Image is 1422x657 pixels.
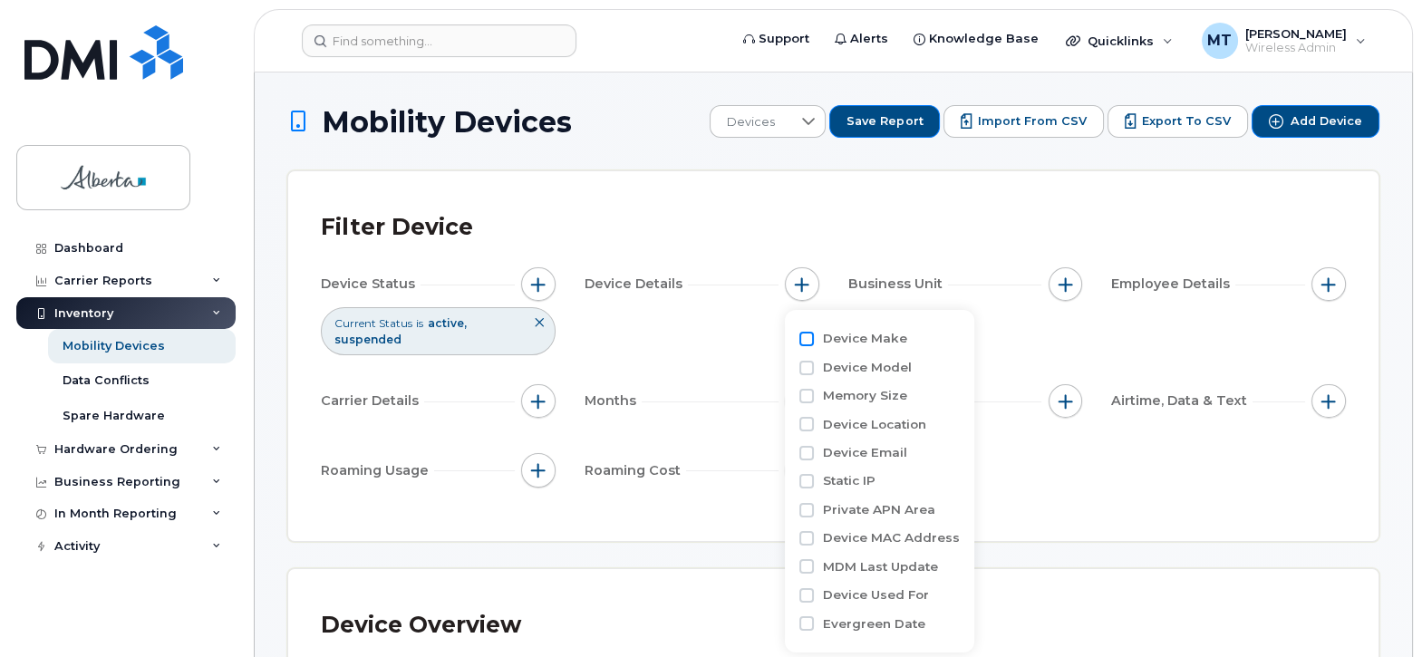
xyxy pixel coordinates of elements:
span: Months [585,391,642,411]
div: Device Overview [321,602,521,649]
label: MDM Last Update [823,558,938,575]
label: Device Model [823,359,912,376]
label: Device Location [823,416,926,433]
span: active [428,316,467,330]
button: Export to CSV [1108,105,1248,138]
div: Filter Device [321,204,473,251]
button: Save Report [829,105,940,138]
span: Carrier Details [321,391,424,411]
span: Import from CSV [978,113,1087,130]
button: Import from CSV [943,105,1104,138]
span: is [416,315,423,331]
span: Device Status [321,275,421,294]
span: Save Report [846,113,923,130]
span: Add Device [1291,113,1362,130]
label: Device Make [823,330,907,347]
span: Roaming Cost [585,461,686,480]
button: Add Device [1252,105,1379,138]
span: suspended [334,333,401,346]
span: Devices [711,106,791,139]
span: Business Unit [848,275,948,294]
label: Static IP [823,472,875,489]
span: Roaming Usage [321,461,434,480]
label: Private APN Area [823,501,935,518]
span: Current Status [334,315,412,331]
span: Airtime, Data & Text [1111,391,1253,411]
span: Mobility Devices [322,106,572,138]
label: Memory Size [823,387,907,404]
label: Device MAC Address [823,529,960,546]
span: Employee Details [1111,275,1235,294]
label: Device Email [823,444,907,461]
span: Device Details [585,275,688,294]
label: Evergreen Date [823,615,925,633]
label: Device Used For [823,586,929,604]
span: Export to CSV [1142,113,1231,130]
